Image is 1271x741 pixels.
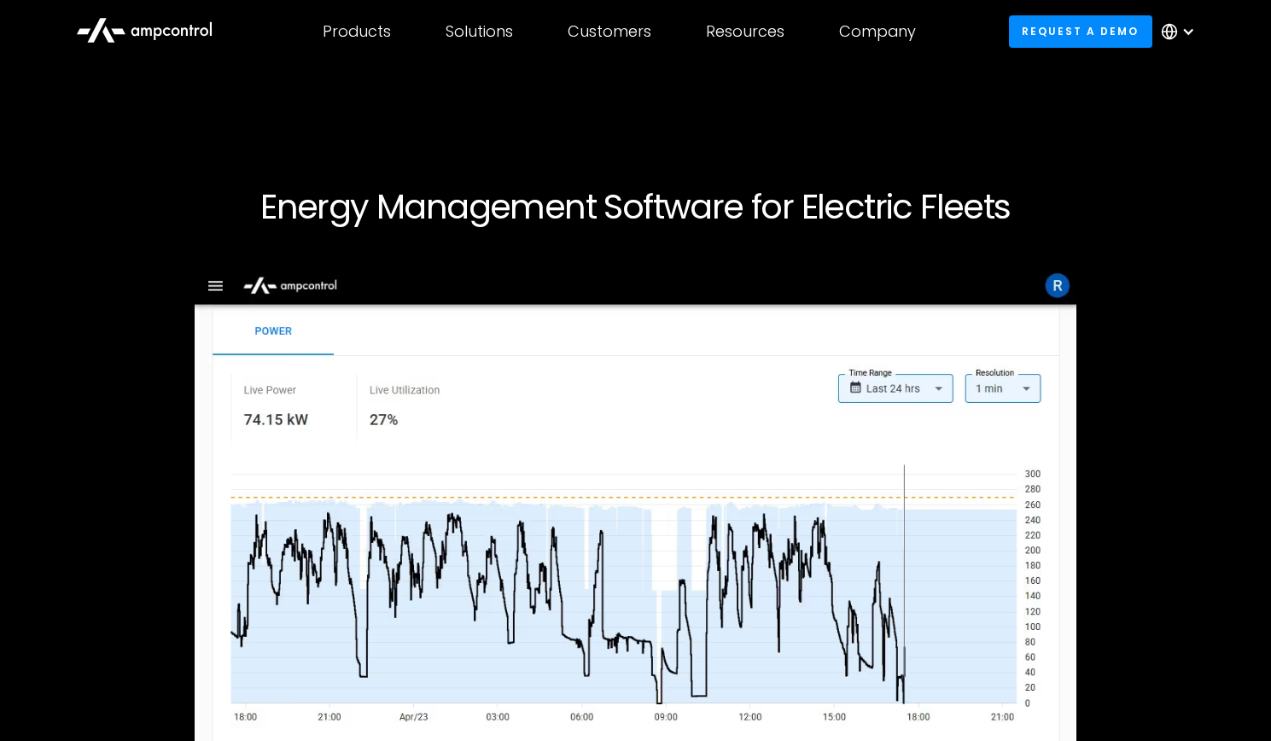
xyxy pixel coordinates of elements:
[446,22,513,41] div: Solutions
[1009,15,1152,47] a: Request a demo
[568,22,651,41] div: Customers
[839,22,916,41] div: Company
[117,186,1155,227] h1: Energy Management Software for Electric Fleets
[323,22,391,41] div: Products
[706,22,784,41] div: Resources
